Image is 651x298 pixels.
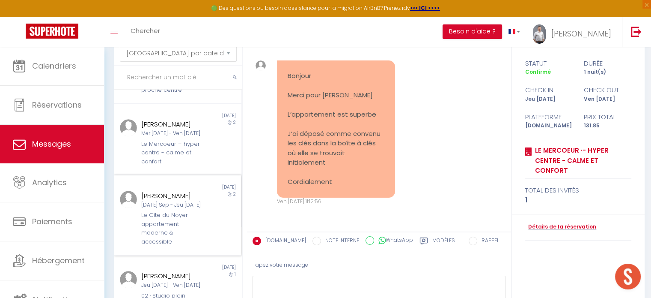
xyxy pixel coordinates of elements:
[233,119,236,126] span: 2
[525,223,596,231] a: Détails de la réservation
[26,24,78,39] img: Super Booking
[615,264,641,289] div: Ouvrir le chat
[120,191,137,208] img: ...
[32,255,85,266] span: Hébergement
[32,177,67,188] span: Analytics
[578,58,637,69] div: durée
[261,237,306,246] label: [DOMAIN_NAME]
[120,119,137,136] img: ...
[578,68,637,76] div: 1 nuit(s)
[532,145,631,176] a: Le Mercoeur ·- hyper centre - calme et confort
[520,95,578,103] div: Jeu [DATE]
[533,24,546,44] img: ...
[141,201,204,209] div: [DATE] Sep - Jeu [DATE]
[321,237,359,246] label: NOTE INTERNE
[235,271,236,277] span: 1
[578,112,637,122] div: Prix total
[277,198,395,206] div: Ven [DATE] 11:12:56
[525,185,631,196] div: total des invités
[374,236,413,246] label: WhatsApp
[233,191,236,197] span: 2
[525,68,551,75] span: Confirmé
[114,66,242,90] input: Rechercher un mot clé
[141,129,204,138] div: Mer [DATE] - Ven [DATE]
[256,60,266,71] img: ...
[32,216,72,227] span: Paiements
[520,58,578,69] div: statut
[526,17,622,47] a: ... [PERSON_NAME]
[477,237,499,246] label: RAPPEL
[578,85,637,95] div: check out
[141,281,204,289] div: Jeu [DATE] - Ven [DATE]
[253,255,505,276] div: Tapez votre message
[178,264,241,271] div: [DATE]
[32,60,76,71] span: Calendriers
[32,138,71,149] span: Messages
[141,140,204,166] div: Le Mercoeur ·- hyper centre - calme et confort
[288,71,384,187] pre: Bonjour Merci pour [PERSON_NAME] L’appartement est superbe J’ai déposé comme convenu les clés dan...
[520,112,578,122] div: Plateforme
[578,95,637,103] div: Ven [DATE]
[120,271,137,288] img: ...
[124,17,166,47] a: Chercher
[141,271,204,281] div: [PERSON_NAME]
[141,211,204,246] div: Le Gîte du Noyer - appartement moderne & accessible
[32,99,82,110] span: Réservations
[141,191,204,201] div: [PERSON_NAME]
[178,184,241,191] div: [DATE]
[131,26,160,35] span: Chercher
[443,24,502,39] button: Besoin d'aide ?
[520,85,578,95] div: check in
[432,237,455,247] label: Modèles
[520,122,578,130] div: [DOMAIN_NAME]
[525,195,631,205] div: 1
[551,28,611,39] span: [PERSON_NAME]
[410,4,440,12] a: >>> ICI <<<<
[631,26,642,37] img: logout
[178,112,241,119] div: [DATE]
[578,122,637,130] div: 131.85
[141,119,204,129] div: [PERSON_NAME]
